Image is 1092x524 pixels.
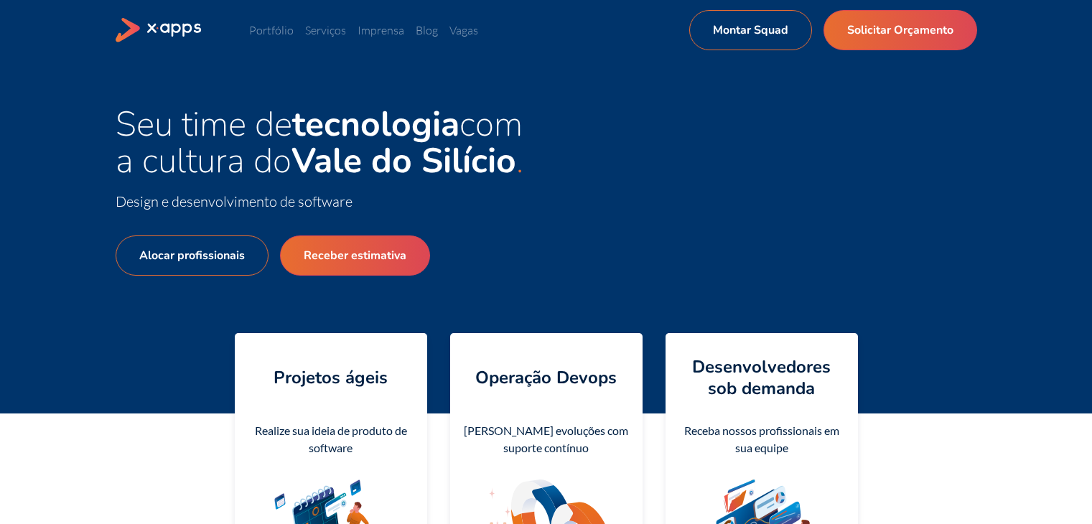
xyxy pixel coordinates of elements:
a: Receber estimativa [280,235,430,276]
div: Receba nossos profissionais em sua equipe [677,422,846,457]
a: Blog [416,23,438,37]
strong: Vale do Silício [291,137,516,184]
a: Portfólio [249,23,294,37]
a: Montar Squad [689,10,812,50]
strong: tecnologia [292,100,459,148]
span: Seu time de com a cultura do [116,100,523,184]
h4: Operação Devops [475,367,617,388]
a: Alocar profissionais [116,235,269,276]
h4: Projetos ágeis [274,367,388,388]
a: Vagas [449,23,478,37]
a: Imprensa [358,23,404,37]
h4: Desenvolvedores sob demanda [677,356,846,399]
span: Design e desenvolvimento de software [116,192,353,210]
div: Realize sua ideia de produto de software [246,422,416,457]
a: Serviços [305,23,346,37]
div: [PERSON_NAME] evoluções com suporte contínuo [462,422,631,457]
a: Solicitar Orçamento [823,10,977,50]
